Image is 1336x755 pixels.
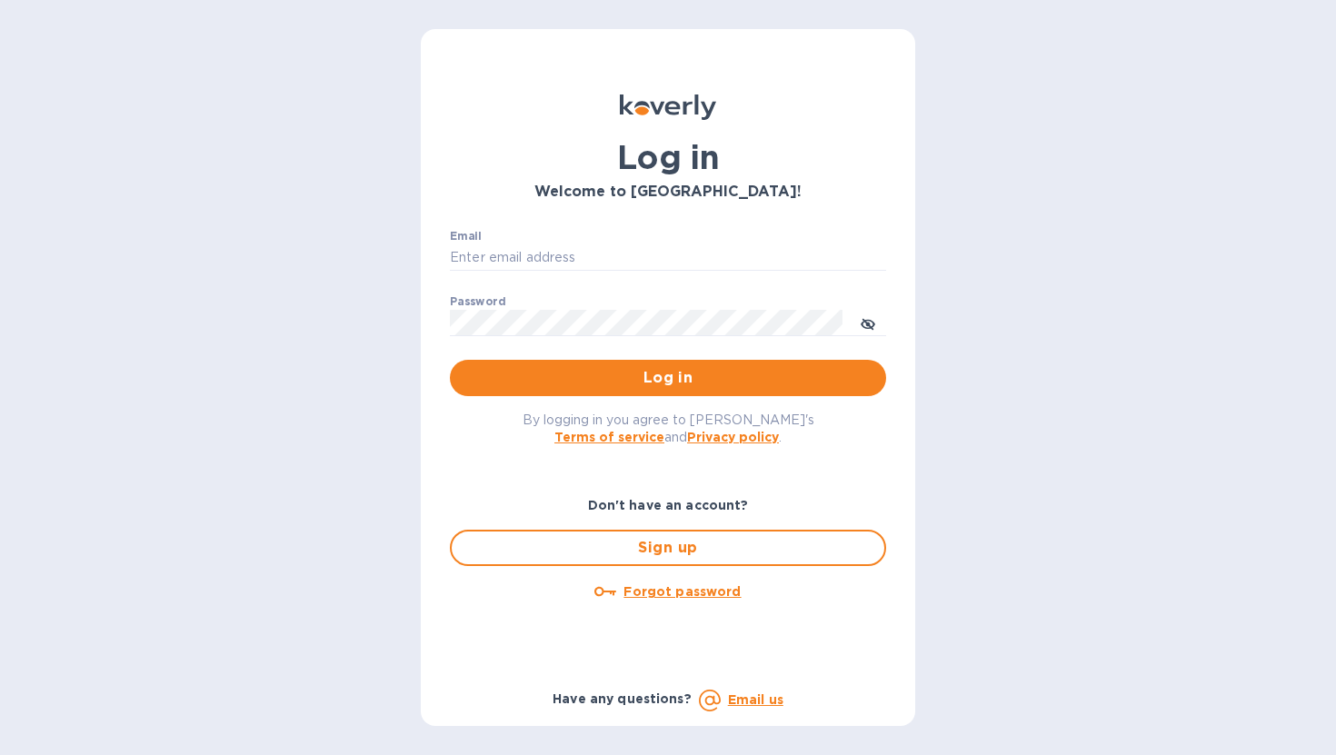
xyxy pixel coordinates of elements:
[450,244,886,272] input: Enter email address
[450,530,886,566] button: Sign up
[466,537,870,559] span: Sign up
[464,367,872,389] span: Log in
[728,692,783,707] a: Email us
[850,304,886,341] button: toggle password visibility
[588,498,749,512] b: Don't have an account?
[523,412,814,444] span: By logging in you agree to [PERSON_NAME]'s and .
[554,430,664,444] a: Terms of service
[687,430,779,444] a: Privacy policy
[450,231,482,242] label: Email
[623,584,741,599] u: Forgot password
[450,296,505,307] label: Password
[450,138,886,176] h1: Log in
[450,184,886,201] h3: Welcome to [GEOGRAPHIC_DATA]!
[620,94,716,120] img: Koverly
[450,360,886,396] button: Log in
[553,691,692,706] b: Have any questions?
